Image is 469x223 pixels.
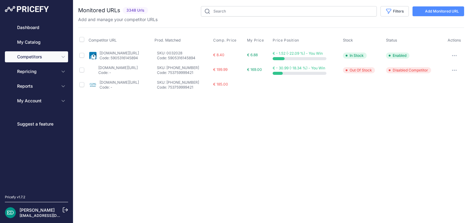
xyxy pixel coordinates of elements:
nav: Sidebar [5,22,68,187]
a: Suggest a feature [5,119,68,130]
span: Comp. Price [213,38,237,43]
button: My Price [247,38,265,43]
span: In Stock [343,53,367,59]
span: Enabled [386,53,409,59]
a: [DOMAIN_NAME][URL] [98,65,138,70]
span: My Price [247,38,264,43]
span: Disabled Competitor [386,67,431,73]
span: € 169.00 [247,67,262,72]
img: Pricefy Logo [5,6,49,12]
a: [DOMAIN_NAME][URL] [100,51,139,55]
span: € 199.99 [213,67,227,72]
button: Reports [5,81,68,92]
span: Competitors [17,54,57,60]
button: Filters [380,6,409,16]
span: My Account [17,98,57,104]
span: € - 30.99 (-18.34 %) - You Win [273,66,325,70]
button: Comp. Price [213,38,238,43]
span: Repricing [17,68,57,75]
span: Prod. Matched [155,38,181,42]
button: Repricing [5,66,68,77]
p: Code: 5905316145894 [100,56,139,60]
a: Add Monitored URL [413,6,464,16]
button: Price Position [273,38,300,43]
p: Code: 5905316145894 [157,56,211,60]
span: € 6.88 [247,53,258,57]
p: Code: - [98,70,138,75]
p: Code: 753759999421 [157,85,211,90]
p: SKU: [PHONE_NUMBER] [157,80,211,85]
span: Actions [448,38,461,42]
p: SKU: 0032028 [157,51,211,56]
span: € - 1.52 (-22.09 %) - You Win [273,51,323,56]
span: Stock [343,38,353,42]
a: Dashboard [5,22,68,33]
input: Search [201,6,377,16]
span: Out Of Stock [343,67,375,73]
a: [EMAIL_ADDRESS][DOMAIN_NAME] [20,213,83,218]
p: Code: - [100,85,139,90]
h2: Monitored URLs [78,6,120,15]
span: Price Position [273,38,299,43]
button: My Account [5,95,68,106]
span: Competitor URL [89,38,117,42]
button: Competitors [5,51,68,62]
p: Code: 753759999421 [157,70,211,75]
a: [PERSON_NAME] [20,207,55,213]
a: My Catalog [5,37,68,48]
div: Pricefy v1.7.2 [5,195,25,200]
span: Reports [17,83,57,89]
span: € 8.40 [213,53,224,57]
span: Status [386,38,397,42]
span: € 185.00 [213,82,228,86]
p: Add and manage your competitor URLs [78,16,158,23]
span: 3348 Urls [123,7,148,14]
a: [DOMAIN_NAME][URL] [100,80,139,85]
p: SKU: [PHONE_NUMBER] [157,65,211,70]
